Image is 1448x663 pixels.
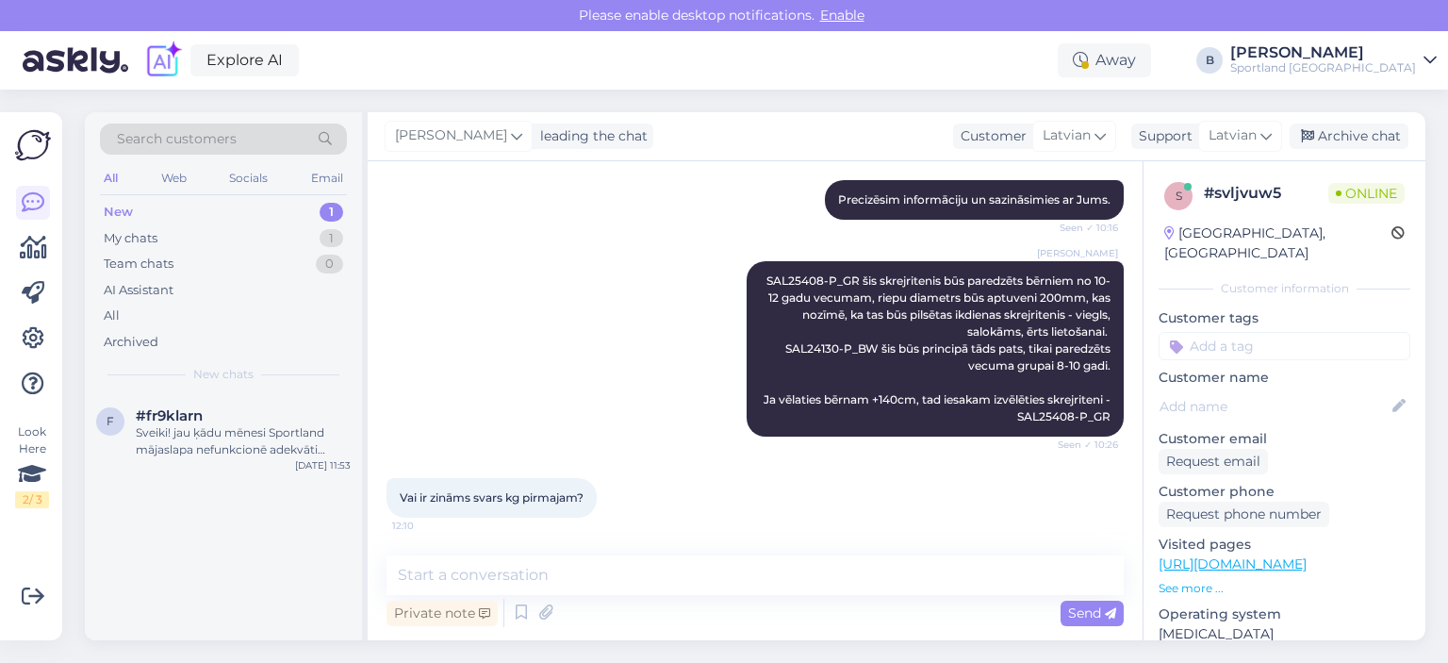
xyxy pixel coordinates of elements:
[100,166,122,191] div: All
[1159,429,1410,449] p: Customer email
[953,126,1027,146] div: Customer
[1068,605,1116,622] span: Send
[1159,308,1410,328] p: Customer tags
[392,519,463,533] span: 12:10
[104,333,158,352] div: Archived
[1159,368,1410,388] p: Customer name
[1159,280,1410,297] div: Customer information
[1037,246,1118,260] span: [PERSON_NAME]
[1160,396,1389,417] input: Add name
[1209,125,1257,146] span: Latvian
[104,229,157,248] div: My chats
[1176,189,1182,203] span: s
[814,7,870,24] span: Enable
[1131,126,1193,146] div: Support
[190,44,299,76] a: Explore AI
[320,203,343,222] div: 1
[1159,502,1329,527] div: Request phone number
[1159,624,1410,644] p: [MEDICAL_DATA]
[533,126,648,146] div: leading the chat
[307,166,347,191] div: Email
[1159,605,1410,624] p: Operating system
[1230,60,1416,75] div: Sportland [GEOGRAPHIC_DATA]
[143,41,183,80] img: explore-ai
[15,491,49,508] div: 2 / 3
[320,229,343,248] div: 1
[387,601,498,626] div: Private note
[1230,45,1416,60] div: [PERSON_NAME]
[104,281,173,300] div: AI Assistant
[104,255,173,273] div: Team chats
[104,307,120,325] div: All
[1196,47,1223,74] div: B
[395,125,507,146] span: [PERSON_NAME]
[193,366,254,383] span: New chats
[1159,482,1410,502] p: Customer phone
[1043,125,1091,146] span: Latvian
[1159,332,1410,360] input: Add a tag
[1164,224,1391,263] div: [GEOGRAPHIC_DATA], [GEOGRAPHIC_DATA]
[1159,555,1307,572] a: [URL][DOMAIN_NAME]
[157,166,190,191] div: Web
[15,127,51,163] img: Askly Logo
[400,490,584,505] span: Vai ir zināms svars kg pirmajam?
[1290,124,1408,149] div: Archive chat
[1159,535,1410,555] p: Visited pages
[1159,580,1410,597] p: See more ...
[104,203,133,222] div: New
[295,458,351,472] div: [DATE] 11:53
[1047,438,1118,452] span: Seen ✓ 10:26
[316,255,343,273] div: 0
[764,273,1113,423] span: SAL25408-P_GR šis skrejritenis būs paredzēts bērniem no 10-12 gadu vecumam, riepu diametrs būs ap...
[1159,449,1268,474] div: Request email
[107,414,114,428] span: f
[1204,182,1328,205] div: # svljvuw5
[1058,43,1151,77] div: Away
[136,424,351,458] div: Sveiki! jau ķādu mēnesi Sportland mājaslapa nefunkcionē adekvāti (nevar pārškirt lapas, apavus pa...
[1328,183,1405,204] span: Online
[1230,45,1437,75] a: [PERSON_NAME]Sportland [GEOGRAPHIC_DATA]
[1047,221,1118,235] span: Seen ✓ 10:16
[136,407,203,424] span: #fr9klarn
[225,166,271,191] div: Socials
[117,129,237,149] span: Search customers
[15,423,49,508] div: Look Here
[838,192,1111,207] span: Precizēsim informāciju un sazināsimies ar Jums.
